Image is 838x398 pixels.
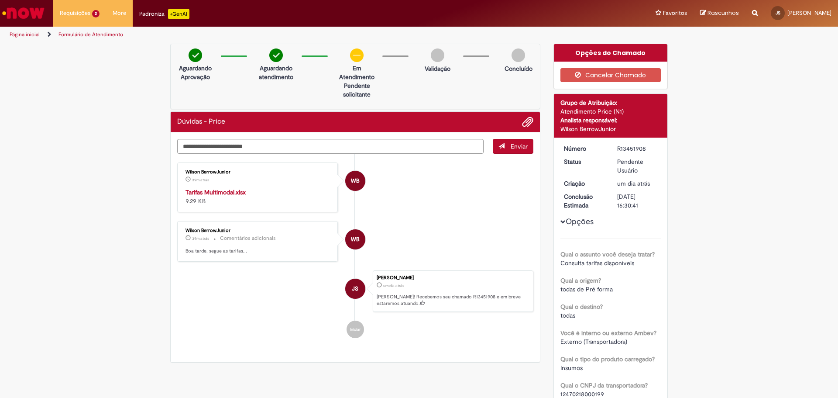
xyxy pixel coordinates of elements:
[560,68,661,82] button: Cancelar Chamado
[617,157,658,175] div: Pendente Usuário
[617,179,658,188] div: 27/08/2025 11:30:37
[177,139,484,154] textarea: Digite sua mensagem aqui...
[185,228,331,233] div: Wilson BerrowJunior
[560,355,655,363] b: Qual o tipo do produto carregado?
[336,81,378,99] p: Pendente solicitante
[522,116,533,128] button: Adicionar anexos
[560,116,661,125] div: Analista responsável:
[505,64,532,73] p: Concluído
[177,118,225,126] h2: Dúvidas - Price Histórico de tíquete
[776,10,780,16] span: JS
[192,236,209,241] span: 39m atrás
[58,31,123,38] a: Formulário de Atendimento
[557,192,611,210] dt: Conclusão Estimada
[560,338,627,346] span: Externo (Transportadora)
[345,229,365,249] div: Wilson BerrowJunior
[185,188,331,205] div: 9.29 KB
[617,180,650,187] time: 27/08/2025 11:30:37
[168,9,189,19] p: +GenAi
[700,9,739,17] a: Rascunhos
[560,390,604,398] span: 12470218000199
[177,154,533,347] ul: Histórico de tíquete
[352,278,358,299] span: JS
[185,248,331,255] p: Boa tarde, segue as tarifas...
[192,177,209,183] time: 28/08/2025 16:31:29
[554,44,668,62] div: Opções do Chamado
[60,9,90,17] span: Requisições
[92,10,100,17] span: 2
[493,139,533,154] button: Enviar
[113,9,126,17] span: More
[617,144,658,153] div: R13451908
[560,285,613,293] span: todas de Pré forma
[560,311,575,319] span: todas
[560,303,603,311] b: Qual o destino?
[351,229,360,250] span: WB
[7,27,552,43] ul: Trilhas de página
[10,31,40,38] a: Página inicial
[617,192,658,210] div: [DATE] 16:30:41
[560,381,648,389] b: Qual o CNPJ da transportadora?
[192,177,209,183] span: 39m atrás
[255,64,297,81] p: Aguardando atendimento
[511,142,528,150] span: Enviar
[377,275,529,280] div: [PERSON_NAME]
[560,364,583,372] span: Insumos
[177,270,533,312] li: José da Silva
[512,48,525,62] img: img-circle-grey.png
[345,279,365,299] div: José da Silva
[560,125,661,133] div: Wilson BerrowJunior
[383,283,404,288] time: 27/08/2025 11:30:37
[351,170,360,191] span: WB
[139,9,189,19] div: Padroniza
[425,64,450,73] p: Validação
[185,188,246,196] a: Tarifas Multimodal.xlsx
[185,170,331,175] div: Wilson BerrowJunior
[383,283,404,288] span: um dia atrás
[189,48,202,62] img: check-circle-green.png
[560,107,661,116] div: Atendimento Price (N1)
[377,294,529,307] p: [PERSON_NAME]! Recebemos seu chamado R13451908 e em breve estaremos atuando.
[431,48,444,62] img: img-circle-grey.png
[350,48,364,62] img: circle-minus.png
[560,329,656,337] b: Você é interno ou externo Ambev?
[345,171,365,191] div: Wilson BerrowJunior
[787,9,831,17] span: [PERSON_NAME]
[557,144,611,153] dt: Número
[192,236,209,241] time: 28/08/2025 16:31:25
[560,259,634,267] span: Consulta tarifas disponíveis
[557,179,611,188] dt: Criação
[1,4,46,22] img: ServiceNow
[269,48,283,62] img: check-circle-green.png
[557,157,611,166] dt: Status
[617,180,650,187] span: um dia atrás
[560,250,655,258] b: Qual o assunto você deseja tratar?
[174,64,216,81] p: Aguardando Aprovação
[560,98,661,107] div: Grupo de Atribuição:
[336,64,378,81] p: Em Atendimento
[663,9,687,17] span: Favoritos
[707,9,739,17] span: Rascunhos
[220,235,276,242] small: Comentários adicionais
[560,277,601,284] b: Qual a origem?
